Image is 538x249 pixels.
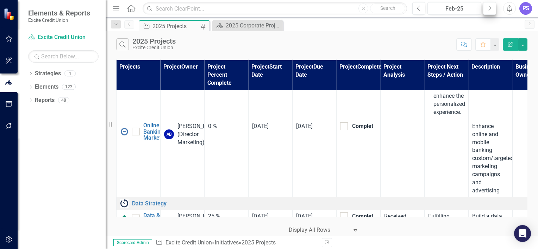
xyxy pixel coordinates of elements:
img: Ongoing [120,199,129,208]
a: Online Banking Marketing [143,122,169,141]
td: Double-Click to Edit [469,120,513,197]
div: [PERSON_NAME] (VP Technology Solutions) [177,212,220,237]
button: PS [519,2,532,15]
a: Reports [35,96,55,104]
input: Search Below... [28,50,99,63]
div: 0 % [208,122,245,130]
td: Double-Click to Edit [249,120,293,197]
a: Initiatives [215,239,239,246]
td: Double-Click to Edit [161,120,205,197]
a: Elements [35,83,58,91]
div: » » [156,239,317,247]
span: Scorecard Admin [113,239,152,246]
img: Not Started [120,127,129,136]
span: [DATE] [252,213,269,219]
a: Strategies [35,70,61,78]
a: 2025 Corporate Projects and Initiatives [214,21,281,30]
div: 2025 Projects [132,37,176,45]
p: Enhance online and mobile banking custom/targeted marketing campaigns and advertising [472,122,509,195]
td: Double-Click to Edit [293,120,337,197]
a: Excite Credit Union [165,239,212,246]
td: Double-Click to Edit [381,120,425,197]
button: Feb-25 [427,2,481,15]
div: Feb-25 [430,5,479,13]
div: 2025 Projects [152,22,199,31]
img: ClearPoint Strategy [4,8,16,20]
td: Double-Click to Edit [337,120,381,197]
button: Search [370,4,405,13]
span: Elements & Reports [28,9,90,17]
div: AB [164,129,174,139]
div: 1 [64,71,76,77]
span: Search [380,5,395,11]
p: Fulfilling report requests. [428,212,465,238]
div: [PERSON_NAME] (Director Marketing) [177,122,220,147]
div: 25 % [208,212,245,221]
div: 48 [58,97,69,103]
div: 2025 Corporate Projects and Initiatives [226,21,281,30]
td: Double-Click to Edit [425,120,469,197]
input: Search ClearPoint... [143,2,407,15]
span: [DATE] [252,123,269,129]
span: [DATE] [296,123,313,129]
small: Excite Credit Union [28,17,90,23]
a: Excite Credit Union [28,33,99,41]
div: Excite Credit Union [132,45,176,50]
img: On Schedule/Ahead of Schedule [120,214,129,223]
td: Double-Click to Edit Right Click for Context Menu [117,120,161,197]
td: Double-Click to Edit [205,120,249,197]
div: 123 [62,84,76,90]
div: 2025 Projects [242,239,276,246]
span: [DATE] [296,213,313,219]
div: Open Intercom Messenger [514,225,531,242]
a: Data & Reporting [143,212,168,225]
